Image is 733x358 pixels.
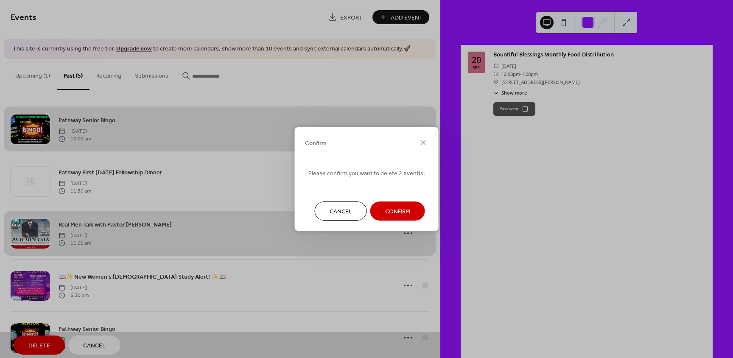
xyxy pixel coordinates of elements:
[305,139,327,148] span: Confirm
[370,201,425,221] button: Confirm
[315,201,367,221] button: Cancel
[308,169,425,178] span: Please confirm you want to delete 2 event(s.
[330,207,352,216] span: Cancel
[385,207,410,216] span: Confirm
